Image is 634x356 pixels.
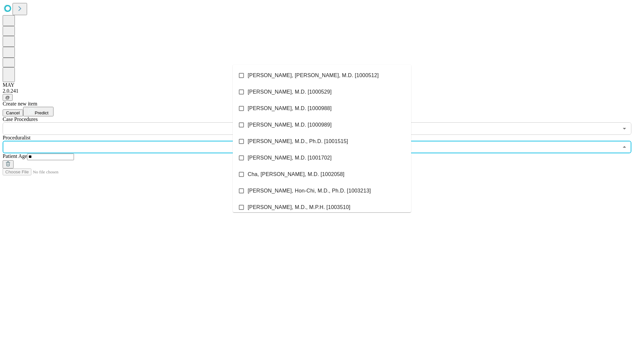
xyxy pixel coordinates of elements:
[248,104,332,112] span: [PERSON_NAME], M.D. [1000988]
[5,95,10,100] span: @
[248,72,379,79] span: [PERSON_NAME], [PERSON_NAME], M.D. [1000512]
[35,110,48,115] span: Predict
[3,101,37,106] span: Create new item
[3,82,631,88] div: MAY
[620,142,629,152] button: Close
[3,116,38,122] span: Scheduled Procedure
[3,153,27,159] span: Patient Age
[248,137,348,145] span: [PERSON_NAME], M.D., Ph.D. [1001515]
[248,88,332,96] span: [PERSON_NAME], M.D. [1000529]
[248,121,332,129] span: [PERSON_NAME], M.D. [1000989]
[248,154,332,162] span: [PERSON_NAME], M.D. [1001702]
[620,124,629,133] button: Open
[248,187,371,195] span: [PERSON_NAME], Hon-Chi, M.D., Ph.D. [1003213]
[6,110,20,115] span: Cancel
[3,88,631,94] div: 2.0.241
[23,107,53,116] button: Predict
[248,203,350,211] span: [PERSON_NAME], M.D., M.P.H. [1003510]
[3,109,23,116] button: Cancel
[248,170,344,178] span: Cha, [PERSON_NAME], M.D. [1002058]
[3,135,30,140] span: Proceduralist
[3,94,13,101] button: @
